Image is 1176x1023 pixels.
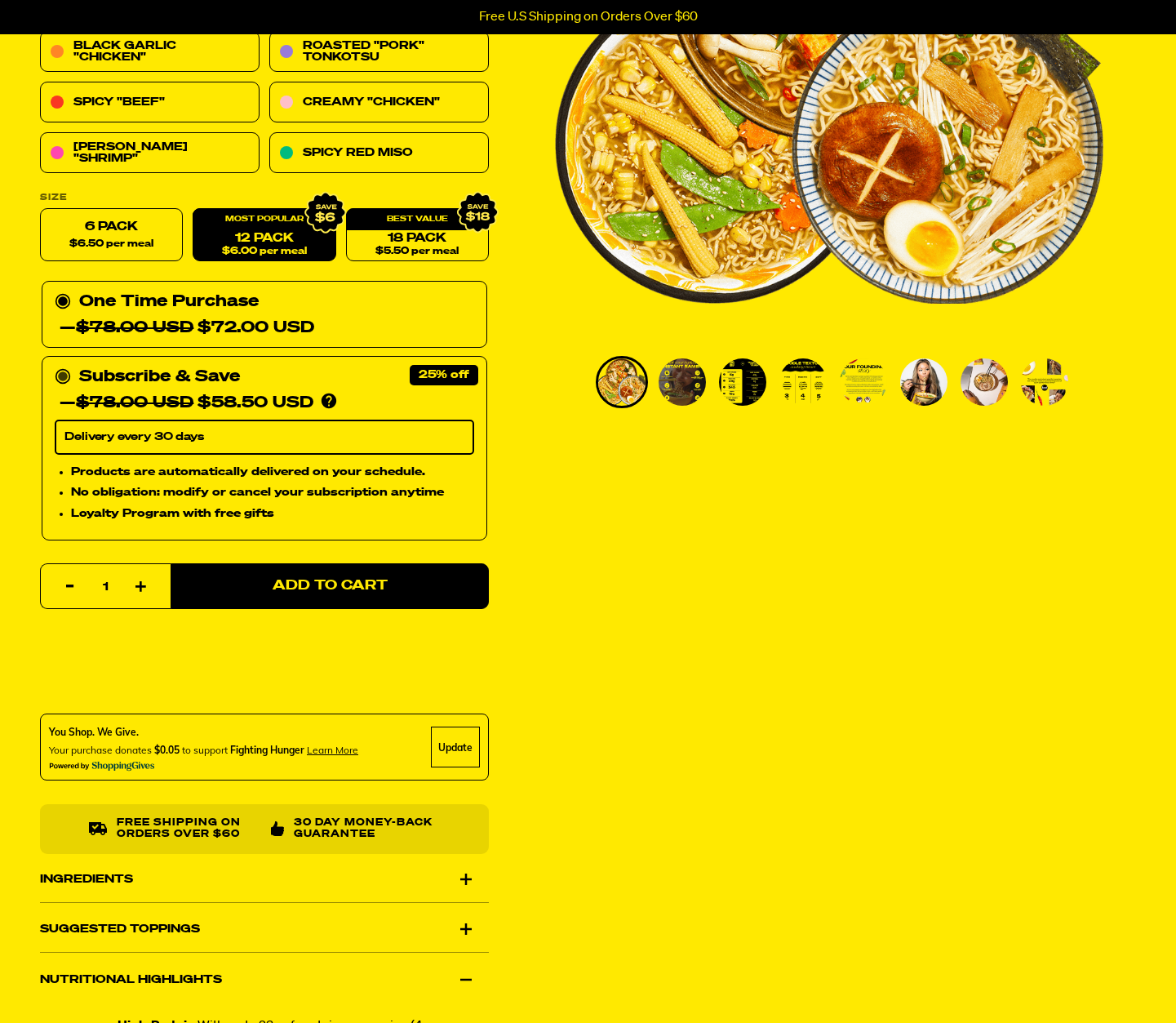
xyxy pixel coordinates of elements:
[40,209,183,262] label: 6 Pack
[76,320,193,336] del: $78.00 USD
[961,358,1008,406] img: Variety Vol. 2
[900,358,947,406] img: Variety Vol. 2
[182,744,228,756] span: to support
[55,289,474,341] div: One Time Purchase
[71,484,474,502] li: No obligation: modify or cancel your subscription anytime
[71,463,474,481] li: Products are automatically delivered on your schedule.
[656,356,708,408] li: Go to slide 2
[269,82,489,123] a: Creamy "Chicken"
[598,358,646,406] img: Variety Vol. 2
[272,580,387,594] span: Add to Cart
[1021,358,1068,406] img: Variety Vol. 2
[294,817,440,841] p: 30 Day Money-Back Guarantee
[596,356,648,408] li: Go to slide 1
[40,906,489,952] div: Suggested Toppings
[221,247,306,257] span: $6.00 per meal
[840,358,887,406] img: Variety Vol. 2
[719,358,766,406] img: Variety Vol. 2
[375,247,459,257] span: $5.50 per meal
[60,390,313,416] div: —
[345,209,488,262] a: 18 Pack$5.50 per meal
[837,356,890,408] li: Go to slide 5
[40,856,489,902] div: Ingredients
[1018,356,1071,408] li: Go to slide 8
[40,957,489,1003] div: Nutritional Highlights
[40,133,260,174] a: [PERSON_NAME] "Shrimp"
[307,744,358,756] span: Learn more about donating
[51,564,161,610] input: quantity
[8,947,172,1015] iframe: Marketing Popup
[717,356,769,408] li: Go to slide 3
[76,395,193,411] del: $78.00 USD
[777,356,829,408] li: Go to slide 4
[154,744,180,756] span: $0.05
[193,209,335,262] a: 12 Pack$6.00 per meal
[431,727,480,767] div: Update Cause Button
[779,358,827,406] img: Variety Vol. 2
[116,817,257,841] p: Free shipping on orders over $60
[76,395,313,411] span: $58.50 USD
[40,193,489,202] label: Size
[230,744,304,756] span: Fighting Hunger
[60,315,314,341] div: —
[269,133,489,174] a: Spicy Red Miso
[49,761,155,772] img: Powered By ShoppingGives
[76,320,314,336] span: $72.00 USD
[71,505,474,523] li: Loyalty Program with free gifts
[898,356,950,408] li: Go to slide 6
[479,10,698,24] p: Free U.S Shipping on Orders Over $60
[269,32,489,73] a: Roasted "Pork" Tonkotsu
[555,356,1103,408] div: PDP main carousel thumbnails
[40,32,260,73] a: Black Garlic "Chicken"
[69,239,153,250] span: $6.50 per meal
[659,358,706,406] img: Variety Vol. 2
[49,725,358,740] div: You Shop. We Give.
[49,744,152,756] span: Your purchase donates
[79,364,240,390] div: Subscribe & Save
[55,420,474,455] select: Subscribe & Save —$78.00 USD$58.50 USD Products are automatically delivered on your schedule. No ...
[40,82,260,123] a: Spicy "Beef"
[171,563,489,609] button: Add to Cart
[958,356,1010,408] li: Go to slide 7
